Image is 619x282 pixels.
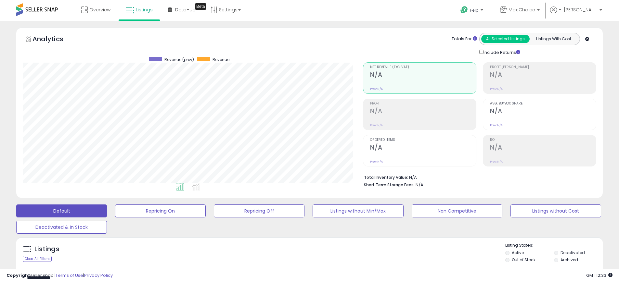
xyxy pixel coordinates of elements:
[214,204,304,217] button: Repricing Off
[490,123,503,127] small: Prev: N/A
[115,204,206,217] button: Repricing On
[364,182,415,188] b: Short Term Storage Fees:
[490,66,596,69] span: Profit [PERSON_NAME]
[490,107,596,116] h2: N/A
[164,57,194,62] span: Revenue (prev)
[490,102,596,105] span: Avg. Buybox Share
[32,34,76,45] h5: Analytics
[460,6,468,14] i: Get Help
[23,256,52,262] div: Clear All Filters
[490,71,596,80] h2: N/A
[34,245,59,254] h5: Listings
[452,36,477,42] div: Totals For
[6,273,113,279] div: seller snap | |
[16,221,107,234] button: Deactivated & In Stock
[490,160,503,164] small: Prev: N/A
[559,6,598,13] span: Hi [PERSON_NAME]
[470,7,479,13] span: Help
[136,6,153,13] span: Listings
[370,66,476,69] span: Net Revenue (Exc. VAT)
[510,204,601,217] button: Listings without Cost
[412,204,502,217] button: Non Competitive
[490,138,596,142] span: ROI
[195,3,206,10] div: Tooltip anchor
[586,272,613,278] span: 2025-09-11 12:33 GMT
[175,6,196,13] span: DataHub
[370,102,476,105] span: Profit
[481,35,530,43] button: All Selected Listings
[490,144,596,153] h2: N/A
[474,48,528,56] div: Include Returns
[313,204,403,217] button: Listings without Min/Max
[550,6,602,21] a: Hi [PERSON_NAME]
[370,160,383,164] small: Prev: N/A
[561,257,578,263] label: Archived
[512,250,524,255] label: Active
[370,144,476,153] h2: N/A
[370,138,476,142] span: Ordered Items
[213,57,229,62] span: Revenue
[490,87,503,91] small: Prev: N/A
[89,6,110,13] span: Overview
[6,272,30,278] strong: Copyright
[16,204,107,217] button: Default
[370,107,476,116] h2: N/A
[370,87,383,91] small: Prev: N/A
[370,123,383,127] small: Prev: N/A
[370,71,476,80] h2: N/A
[529,35,578,43] button: Listings With Cost
[505,242,603,249] p: Listing States:
[455,1,490,21] a: Help
[416,182,423,188] span: N/A
[512,257,535,263] label: Out of Stock
[364,173,591,181] li: N/A
[509,6,535,13] span: MaxiChoice
[364,175,408,180] b: Total Inventory Value:
[561,250,585,255] label: Deactivated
